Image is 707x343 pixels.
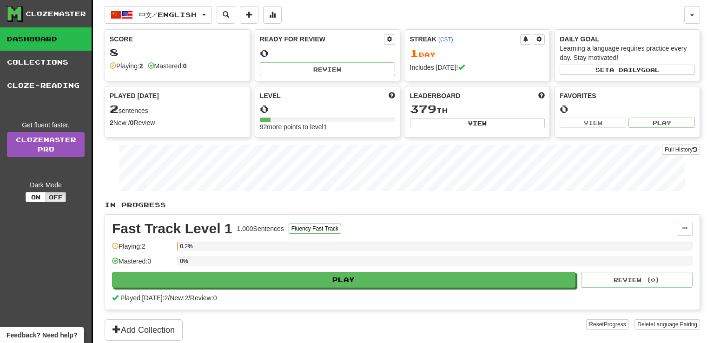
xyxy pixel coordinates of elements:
button: Review [260,62,395,76]
span: 1 [410,46,419,59]
div: Mastered: 0 [112,257,172,272]
div: Fast Track Level 1 [112,222,232,236]
a: (CST) [438,36,453,43]
strong: 2 [139,62,143,70]
button: Seta dailygoal [560,65,695,75]
span: Open feedback widget [7,330,77,340]
div: Dark Mode [7,180,85,190]
p: In Progress [105,200,700,210]
button: Search sentences [217,6,235,24]
div: 0 [260,47,395,59]
button: Full History [662,145,700,155]
div: Score [110,34,245,44]
button: DeleteLanguage Pairing [634,319,700,330]
div: 0 [260,103,395,115]
span: / [168,294,170,302]
div: Day [410,47,545,59]
button: On [26,192,46,202]
span: 379 [410,102,436,115]
div: 1.000 Sentences [237,224,284,233]
strong: 2 [110,119,113,126]
button: Off [46,192,66,202]
div: Mastered: [148,61,187,71]
button: View [560,118,626,128]
div: Playing: 2 [112,242,172,257]
button: View [410,118,545,128]
div: Ready for Review [260,34,384,44]
button: Add Collection [105,319,183,341]
span: Language Pairing [654,321,697,328]
button: Add sentence to collection [240,6,258,24]
span: / [188,294,190,302]
div: 92 more points to level 1 [260,122,395,132]
button: ResetProgress [586,319,628,330]
div: 8 [110,46,245,58]
strong: 0 [183,62,187,70]
div: Get fluent faster. [7,120,85,130]
button: More stats [263,6,282,24]
span: 2 [110,102,119,115]
span: Review: 0 [190,294,217,302]
button: Play [112,272,575,288]
div: New / Review [110,118,245,127]
div: Favorites [560,91,695,100]
button: 中文/English [105,6,212,24]
button: Fluency Fast Track [289,224,341,234]
div: Playing: [110,61,143,71]
button: Play [628,118,695,128]
div: Clozemaster [26,9,86,19]
span: Played [DATE] [110,91,159,100]
strong: 0 [130,119,134,126]
div: Learning a language requires practice every day. Stay motivated! [560,44,695,62]
span: This week in points, UTC [538,91,545,100]
span: Progress [604,321,626,328]
div: 0 [560,103,695,115]
button: Review (0) [581,272,693,288]
span: New: 2 [170,294,188,302]
a: ClozemasterPro [7,132,85,157]
div: th [410,103,545,115]
div: sentences [110,103,245,115]
span: a daily [609,66,641,73]
span: Level [260,91,281,100]
span: Score more points to level up [389,91,395,100]
span: Leaderboard [410,91,461,100]
div: Daily Goal [560,34,695,44]
div: Includes [DATE]! [410,63,545,72]
span: Played [DATE]: 2 [120,294,168,302]
span: 中文 / English [139,11,197,19]
div: Streak [410,34,521,44]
